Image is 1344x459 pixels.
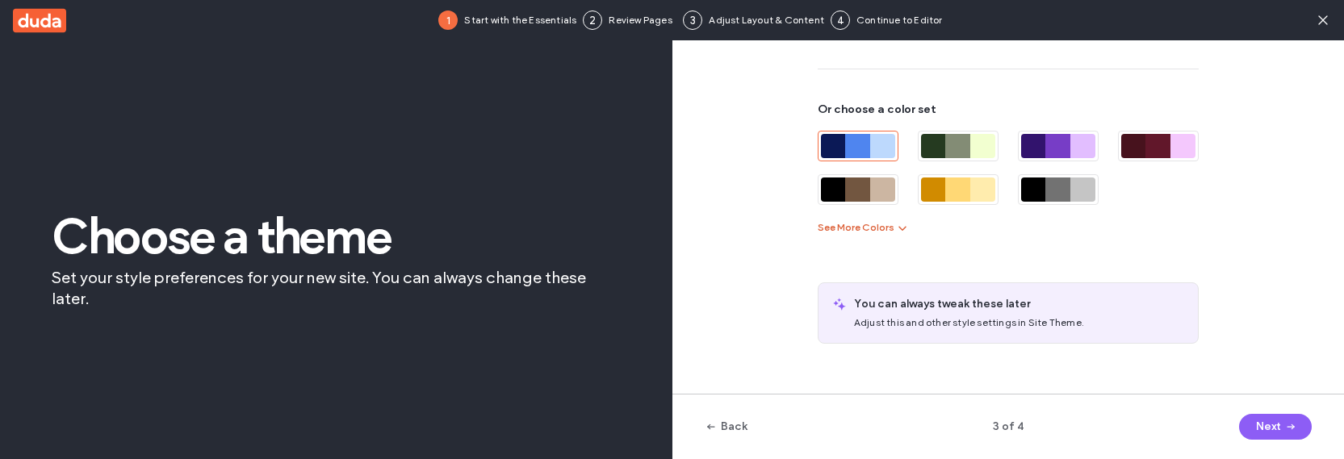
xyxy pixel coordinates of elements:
div: 4 [831,10,850,30]
span: Or choose a color set [818,102,1199,118]
span: 3 of 4 [917,419,1099,435]
span: Start with the Essentials [464,13,576,27]
span: Continue to Editor [856,13,943,27]
button: Next [1239,414,1312,440]
div: 2 [583,10,602,30]
span: Review Pages [609,13,676,27]
div: 1 [438,10,458,30]
span: Set your style preferences for your new site. You can always change these later. [52,267,621,309]
span: Choose a theme [52,212,621,261]
div: 3 [683,10,702,30]
span: Adjust Layout & Content [709,13,824,27]
button: See More Colors [818,218,909,237]
span: You can always tweak these later [854,296,1185,312]
button: Back [705,414,747,440]
span: Adjust this and other style settings in Site Theme. [854,316,1084,328]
